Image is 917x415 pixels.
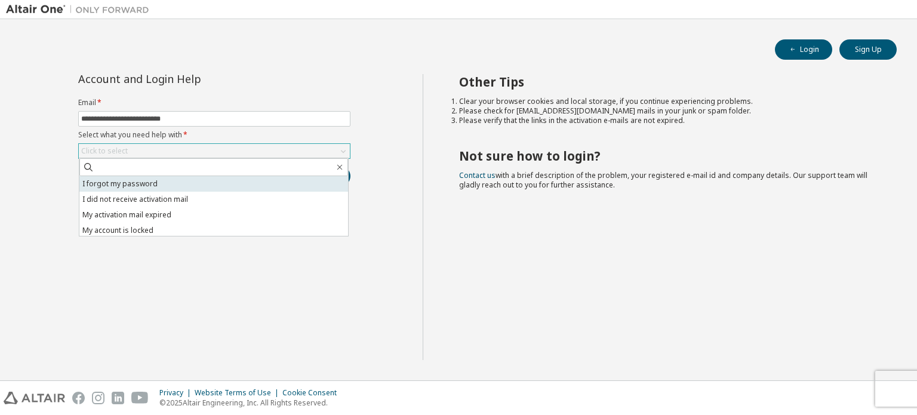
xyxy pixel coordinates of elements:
img: youtube.svg [131,392,149,404]
label: Select what you need help with [78,130,350,140]
li: Please check for [EMAIL_ADDRESS][DOMAIN_NAME] mails in your junk or spam folder. [459,106,876,116]
img: linkedin.svg [112,392,124,404]
button: Sign Up [839,39,897,60]
p: © 2025 Altair Engineering, Inc. All Rights Reserved. [159,398,344,408]
li: Clear your browser cookies and local storage, if you continue experiencing problems. [459,97,876,106]
img: facebook.svg [72,392,85,404]
div: Account and Login Help [78,74,296,84]
li: I forgot my password [79,176,348,192]
div: Cookie Consent [282,388,344,398]
div: Privacy [159,388,195,398]
div: Click to select [81,146,128,156]
img: Altair One [6,4,155,16]
div: Click to select [79,144,350,158]
a: Contact us [459,170,496,180]
li: Please verify that the links in the activation e-mails are not expired. [459,116,876,125]
button: Login [775,39,832,60]
img: instagram.svg [92,392,104,404]
div: Website Terms of Use [195,388,282,398]
h2: Not sure how to login? [459,148,876,164]
label: Email [78,98,350,107]
h2: Other Tips [459,74,876,90]
img: altair_logo.svg [4,392,65,404]
span: with a brief description of the problem, your registered e-mail id and company details. Our suppo... [459,170,867,190]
